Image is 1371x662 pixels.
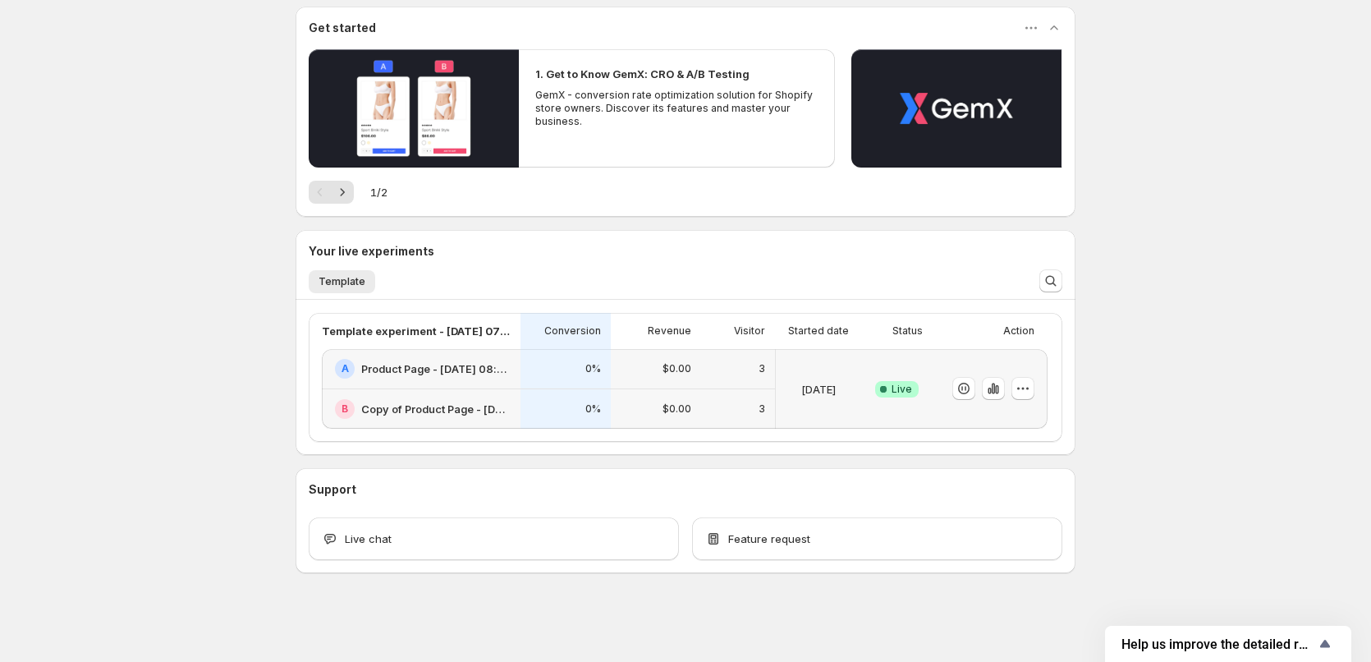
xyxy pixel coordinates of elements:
[801,381,836,398] p: [DATE]
[544,324,601,338] p: Conversion
[361,401,511,417] h2: Copy of Product Page - [DATE] 08:41:45
[734,324,765,338] p: Visitor
[309,20,376,36] h3: Get started
[309,49,519,168] button: Play video
[892,324,923,338] p: Status
[361,361,511,377] h2: Product Page - [DATE] 08:41:45
[663,362,691,375] p: $0.00
[370,184,387,200] span: 1 / 2
[535,66,750,82] h2: 1. Get to Know GemX: CRO & A/B Testing
[1121,637,1315,652] span: Help us improve the detailed report for A/B campaigns
[788,324,849,338] p: Started date
[892,383,912,396] span: Live
[345,531,392,547] span: Live chat
[648,324,691,338] p: Revenue
[322,323,511,339] p: Template experiment - [DATE] 07:17:32
[1039,269,1062,292] button: Search and filter results
[309,243,434,260] h3: Your live experiments
[331,181,354,204] button: Next
[663,402,691,416] p: $0.00
[585,402,601,416] p: 0%
[759,402,765,416] p: 3
[728,531,810,547] span: Feature request
[759,362,765,375] p: 3
[309,181,354,204] nav: Pagination
[1003,324,1034,338] p: Action
[342,362,349,375] h2: A
[535,89,818,128] p: GemX - conversion rate optimization solution for Shopify store owners. Discover its features and ...
[309,481,356,498] h3: Support
[1121,634,1335,654] button: Show survey - Help us improve the detailed report for A/B campaigns
[342,402,348,416] h2: B
[319,275,365,288] span: Template
[585,362,601,375] p: 0%
[851,49,1061,168] button: Play video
